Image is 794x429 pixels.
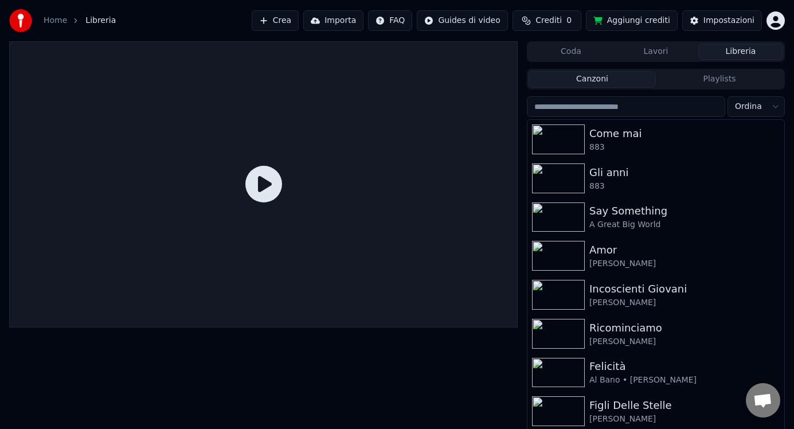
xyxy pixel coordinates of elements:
[589,181,780,192] div: 883
[589,258,780,270] div: [PERSON_NAME]
[252,10,299,31] button: Crea
[589,126,780,142] div: Come mai
[589,281,780,297] div: Incoscienti Giovani
[529,71,656,88] button: Canzoni
[589,397,780,414] div: Figli Delle Stelle
[589,375,780,386] div: Al Bano • [PERSON_NAME]
[44,15,116,26] nav: breadcrumb
[698,44,783,60] button: Libreria
[417,10,507,31] button: Guides di video
[682,10,762,31] button: Impostazioni
[529,44,613,60] button: Coda
[586,10,678,31] button: Aggiungi crediti
[735,101,762,112] span: Ordina
[303,10,363,31] button: Importa
[44,15,67,26] a: Home
[368,10,412,31] button: FAQ
[746,383,780,418] div: Aprire la chat
[535,15,562,26] span: Crediti
[589,358,780,375] div: Felicità
[589,320,780,336] div: Ricominciamo
[589,297,780,309] div: [PERSON_NAME]
[513,10,581,31] button: Crediti0
[566,15,572,26] span: 0
[9,9,32,32] img: youka
[656,71,783,88] button: Playlists
[613,44,698,60] button: Lavori
[589,165,780,181] div: Gli anni
[703,15,754,26] div: Impostazioni
[589,142,780,153] div: 883
[589,414,780,425] div: [PERSON_NAME]
[589,242,780,258] div: Amor
[589,219,780,231] div: A Great Big World
[85,15,116,26] span: Libreria
[589,336,780,348] div: [PERSON_NAME]
[589,203,780,219] div: Say Something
